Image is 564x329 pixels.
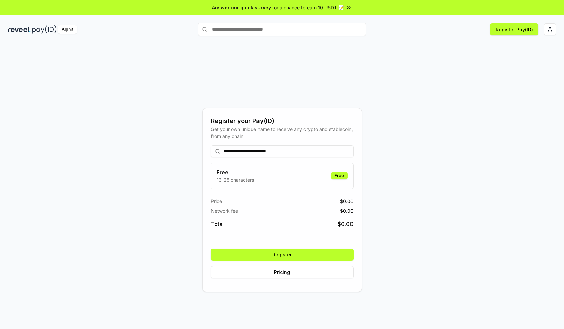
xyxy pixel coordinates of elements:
span: Answer our quick survey [212,4,271,11]
span: $ 0.00 [338,220,354,228]
span: $ 0.00 [340,207,354,214]
span: $ 0.00 [340,198,354,205]
img: pay_id [32,25,57,34]
div: Free [331,172,348,179]
button: Pricing [211,266,354,278]
span: Network fee [211,207,238,214]
div: Register your Pay(ID) [211,116,354,126]
p: 13-25 characters [217,176,254,183]
h3: Free [217,168,254,176]
button: Register Pay(ID) [490,23,538,35]
span: for a chance to earn 10 USDT 📝 [272,4,344,11]
span: Price [211,198,222,205]
span: Total [211,220,224,228]
button: Register [211,249,354,261]
div: Alpha [58,25,77,34]
img: reveel_dark [8,25,31,34]
div: Get your own unique name to receive any crypto and stablecoin, from any chain [211,126,354,140]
